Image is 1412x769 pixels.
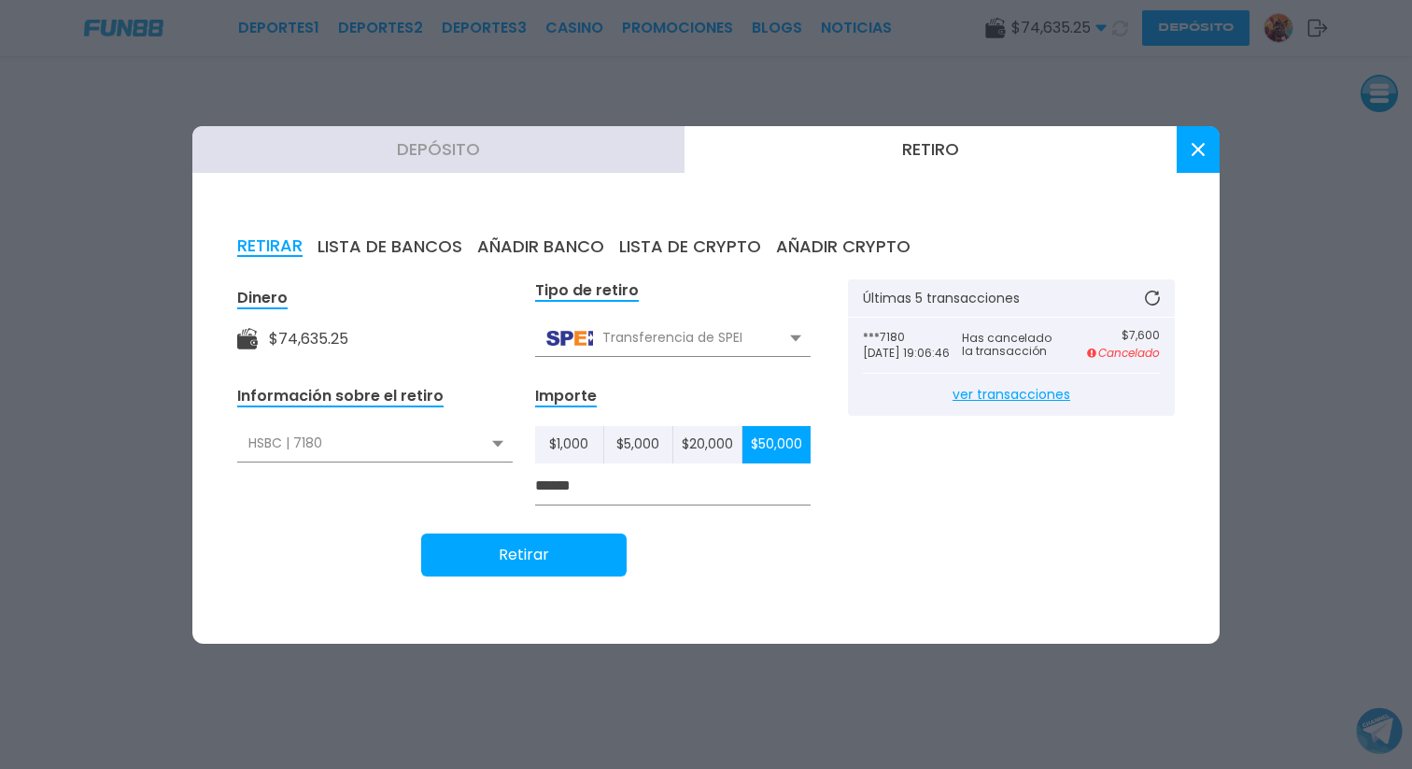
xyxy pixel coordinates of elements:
button: $20,000 [673,426,742,463]
p: Has cancelado la transacción [962,332,1061,358]
p: [DATE] 19:06:46 [863,347,962,360]
button: $1,000 [535,426,604,463]
a: ver transacciones [863,374,1160,416]
div: $ 74,635.25 [269,328,348,350]
button: LISTA DE BANCOS [318,236,462,257]
button: AÑADIR CRYPTO [776,236,911,257]
p: Últimas 5 transacciones [863,292,1020,305]
div: Importe [535,386,597,407]
button: Retiro [685,126,1177,173]
p: Cancelado [1087,345,1160,362]
button: $5,000 [604,426,673,463]
button: $50,000 [742,426,811,463]
div: Información sobre el retiro [237,386,444,407]
div: HSBC | 7180 [237,426,513,462]
button: LISTA DE CRYPTO [619,236,761,257]
div: Transferencia de SPEI [535,320,811,356]
p: $ 7,600 [1087,329,1160,342]
button: AÑADIR BANCO [477,236,604,257]
img: Transferencia de SPEI [546,331,593,346]
div: Tipo de retiro [535,280,639,302]
button: Depósito [192,126,685,173]
button: Retirar [421,534,627,577]
div: Dinero [237,288,288,309]
button: RETIRAR [237,236,303,257]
